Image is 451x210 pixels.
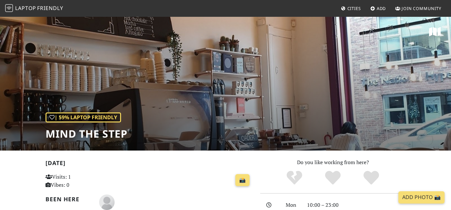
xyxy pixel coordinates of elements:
[282,201,303,209] div: Mon
[275,170,314,186] div: No
[314,170,352,186] div: Yes
[46,128,128,140] h1: Mind The Step
[398,191,445,204] a: Add Photo 📸
[5,4,13,12] img: LaptopFriendly
[377,5,386,11] span: Add
[393,3,444,14] a: Join Community
[46,160,252,169] h2: [DATE]
[5,3,63,14] a: LaptopFriendly LaptopFriendly
[352,170,390,186] div: Definitely!
[46,196,91,203] h2: Been here
[37,5,63,12] span: Friendly
[99,198,115,205] span: Romain Aime
[46,112,121,123] div: | 59% Laptop Friendly
[402,5,441,11] span: Join Community
[235,174,250,186] a: 📸
[347,5,361,11] span: Cities
[303,201,410,209] div: 10:00 – 23:00
[46,173,109,189] p: Visits: 1 Vibes: 0
[99,194,115,210] img: blank-535327c66bd565773addf3077783bbfce4b00ec00e9fd257753287c682c7fa38.png
[260,158,406,167] p: Do you like working from here?
[338,3,364,14] a: Cities
[15,5,36,12] span: Laptop
[368,3,389,14] a: Add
